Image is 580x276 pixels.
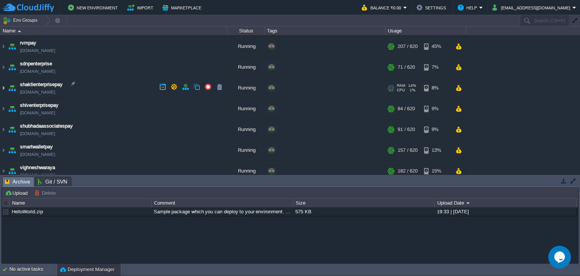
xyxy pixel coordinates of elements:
div: 84 / 620 [398,99,415,119]
div: 71 / 620 [398,57,415,77]
div: 45% [424,36,449,57]
a: [DOMAIN_NAME] [20,109,55,117]
div: Running [227,36,265,57]
div: No active tasks [9,264,57,276]
a: rvmpay [20,39,36,47]
div: 15% [424,161,449,181]
img: AMDAwAAAACH5BAEAAAAALAAAAAABAAEAAAICRAEAOw== [7,119,17,140]
div: Comment [152,199,293,207]
a: shubhadaassociatespay [20,122,73,130]
a: vighneshwaraya [20,164,55,171]
a: sdnpenterprise [20,60,52,68]
div: Running [227,57,265,77]
button: Balance ₹0.00 [362,3,403,12]
img: AMDAwAAAACH5BAEAAAAALAAAAAABAAEAAAICRAEAOw== [7,140,17,160]
div: 9% [424,119,449,140]
div: 7% [424,57,449,77]
div: Usage [386,26,466,35]
button: Upload [5,190,30,196]
img: AMDAwAAAACH5BAEAAAAALAAAAAABAAEAAAICRAEAOw== [7,78,17,98]
img: AMDAwAAAACH5BAEAAAAALAAAAAABAAEAAAICRAEAOw== [0,57,6,77]
button: New Environment [68,3,120,12]
button: Deployment Manager [60,266,114,273]
img: AMDAwAAAACH5BAEAAAAALAAAAAABAAEAAAICRAEAOw== [0,99,6,119]
img: AMDAwAAAACH5BAEAAAAALAAAAAABAAEAAAICRAEAOw== [0,140,6,160]
div: Sample package which you can deploy to your environment. Feel free to delete and upload a package... [152,207,293,216]
div: Upload Date [435,199,577,207]
div: 91 / 620 [398,119,415,140]
div: Running [227,99,265,119]
div: Status [227,26,264,35]
div: Running [227,78,265,98]
button: Settings [416,3,448,12]
div: 575 KB [293,207,434,216]
a: [DOMAIN_NAME] [20,130,55,137]
div: Running [227,161,265,181]
img: AMDAwAAAACH5BAEAAAAALAAAAAABAAEAAAICRAEAOw== [18,30,21,32]
a: [DOMAIN_NAME] [20,47,55,54]
div: 182 / 620 [398,161,418,181]
iframe: chat widget [548,246,572,268]
div: Running [227,140,265,160]
button: Marketplace [162,3,204,12]
span: CPU [397,88,405,93]
div: 13% [424,140,449,160]
div: Running [227,119,265,140]
button: Delete [34,190,58,196]
div: Name [1,26,227,35]
div: Name [10,199,151,207]
img: AMDAwAAAACH5BAEAAAAALAAAAAABAAEAAAICRAEAOw== [7,57,17,77]
div: 157 / 620 [398,140,418,160]
img: AMDAwAAAACH5BAEAAAAALAAAAAABAAEAAAICRAEAOw== [0,161,6,181]
div: 207 / 620 [398,36,418,57]
button: Import [127,3,156,12]
a: shaktienterprisepay [20,81,63,88]
img: AMDAwAAAACH5BAEAAAAALAAAAAABAAEAAAICRAEAOw== [0,78,6,98]
a: [DOMAIN_NAME] [20,171,55,179]
a: shiventerprisepay [20,102,59,109]
img: AMDAwAAAACH5BAEAAAAALAAAAAABAAEAAAICRAEAOw== [7,36,17,57]
img: AMDAwAAAACH5BAEAAAAALAAAAAABAAEAAAICRAEAOw== [7,161,17,181]
button: Help [458,3,479,12]
span: Archive [5,177,30,187]
div: 8% [424,78,449,98]
a: smartwalletpay [20,143,53,151]
img: AMDAwAAAACH5BAEAAAAALAAAAAABAAEAAAICRAEAOw== [0,119,6,140]
a: [DOMAIN_NAME] [20,151,55,158]
div: 9% [424,99,449,119]
a: [DOMAIN_NAME] [20,68,55,75]
div: Tags [265,26,385,35]
span: RAM [397,83,405,88]
div: 19:33 | [DATE] [435,207,576,216]
img: AMDAwAAAACH5BAEAAAAALAAAAAABAAEAAAICRAEAOw== [0,36,6,57]
span: 14% [408,83,416,88]
button: Env Groups [3,15,40,26]
img: CloudJiffy [3,3,54,12]
span: 1% [408,88,415,93]
a: [DOMAIN_NAME] [20,88,55,96]
span: Git / SVN [38,177,67,186]
div: Size [294,199,435,207]
a: HelloWorld.zip [12,209,43,214]
button: [EMAIL_ADDRESS][DOMAIN_NAME] [492,3,572,12]
img: AMDAwAAAACH5BAEAAAAALAAAAAABAAEAAAICRAEAOw== [7,99,17,119]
